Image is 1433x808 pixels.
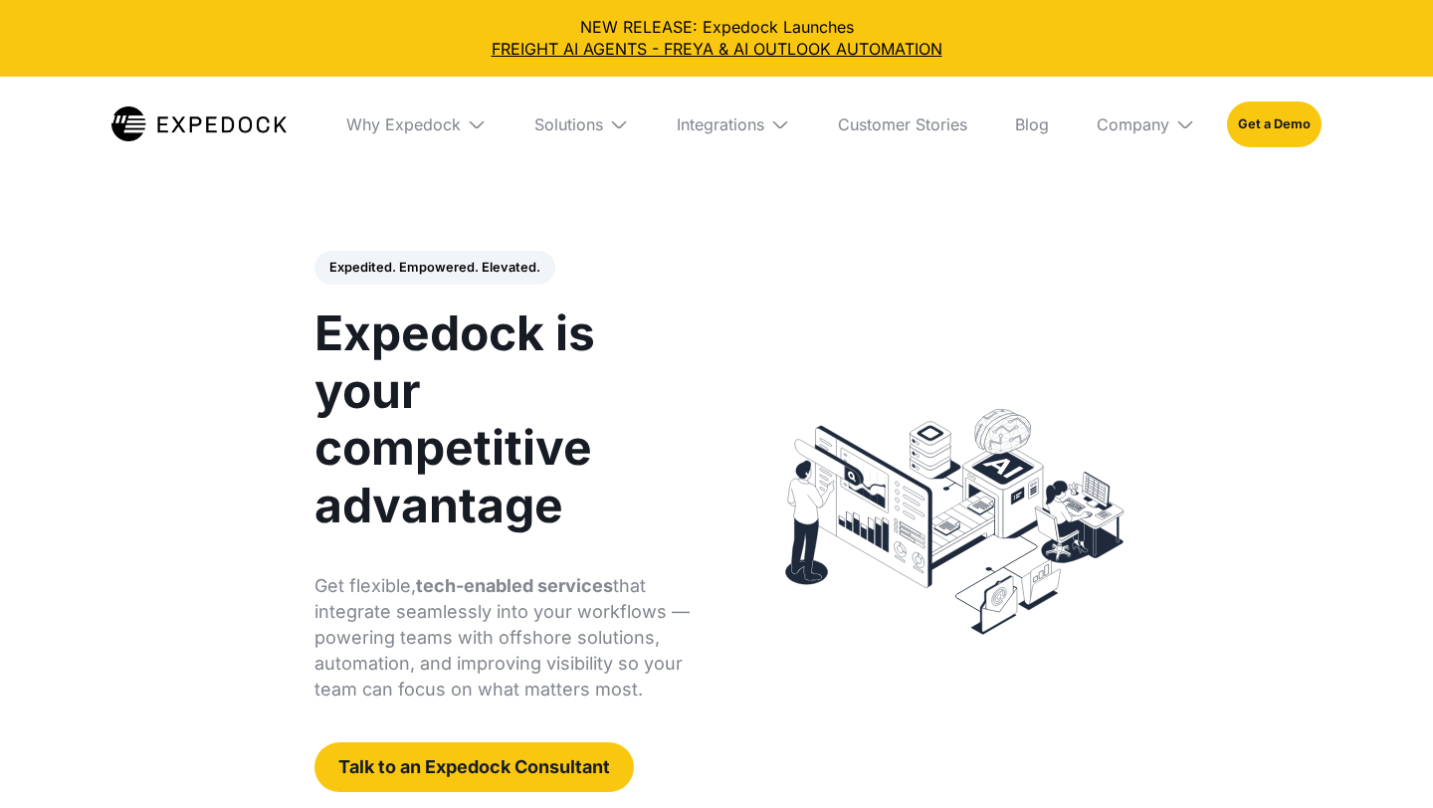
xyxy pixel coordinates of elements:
[314,573,695,703] p: Get flexible, that integrate seamlessly into your workflows — powering teams with offshore soluti...
[1097,114,1169,134] div: Company
[822,77,983,172] a: Customer Stories
[314,304,695,533] h1: Expedock is your competitive advantage
[518,77,645,172] div: Solutions
[661,77,806,172] div: Integrations
[999,77,1065,172] a: Blog
[1227,101,1322,147] a: Get a Demo
[330,77,503,172] div: Why Expedock
[16,38,1417,60] a: FREIGHT AI AGENTS - FREYA & AI OUTLOOK AUTOMATION
[677,114,764,134] div: Integrations
[534,114,603,134] div: Solutions
[1333,712,1433,808] div: Sohbet Aracı
[1081,77,1211,172] div: Company
[346,114,461,134] div: Why Expedock
[1333,712,1433,808] iframe: Chat Widget
[416,575,613,596] strong: tech-enabled services
[16,16,1417,61] div: NEW RELEASE: Expedock Launches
